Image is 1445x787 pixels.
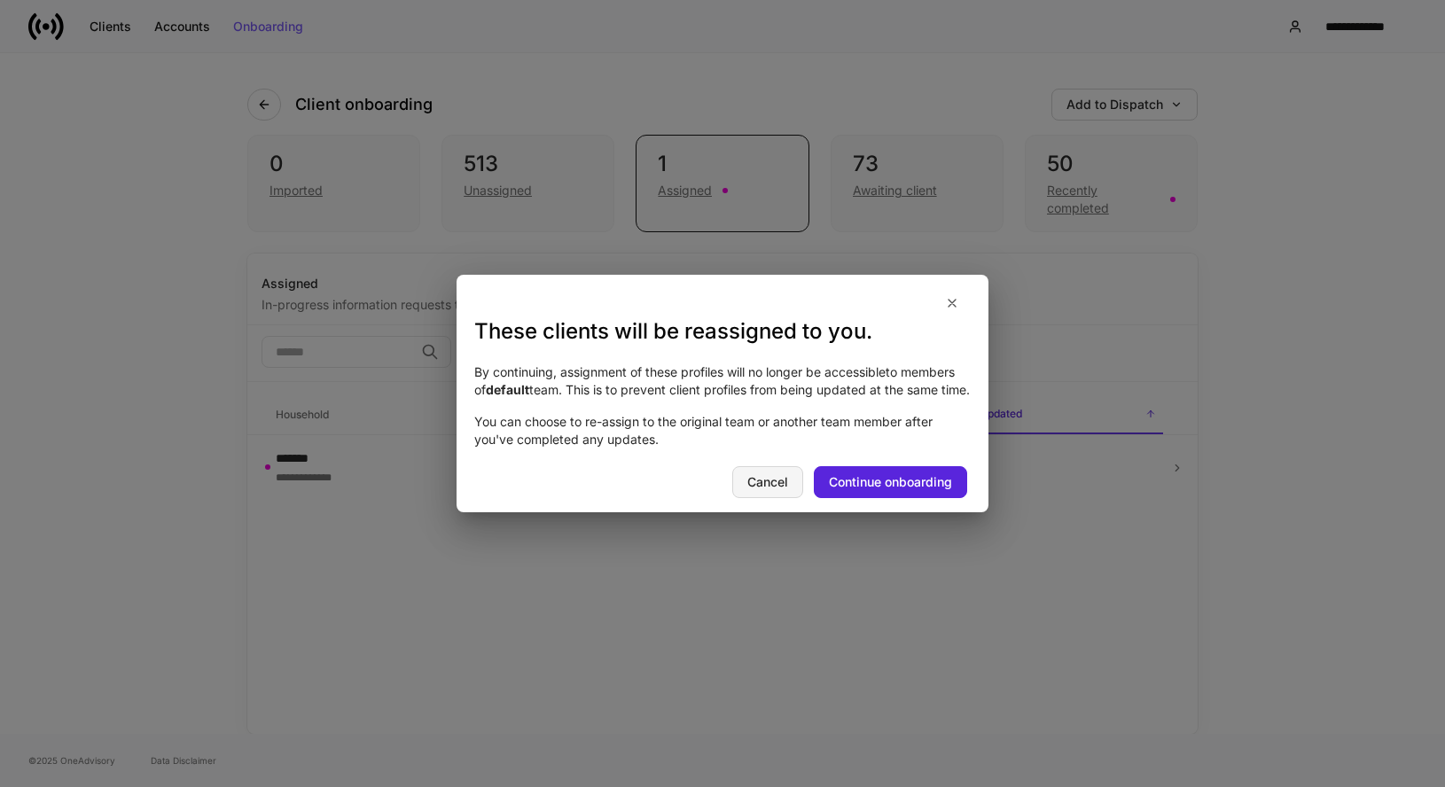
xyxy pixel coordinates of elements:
[474,317,971,346] h3: These clients will be reassigned to you.
[474,413,971,448] p: You can choose to re-assign to the original team or another team member after you've completed an...
[732,466,803,498] button: Cancel
[829,476,952,488] div: Continue onboarding
[486,382,529,397] strong: default
[814,466,967,498] button: Continue onboarding
[747,476,788,488] div: Cancel
[474,363,971,399] p: By continuing, assignment of these profiles will no longer be accessible to members of team . Thi...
